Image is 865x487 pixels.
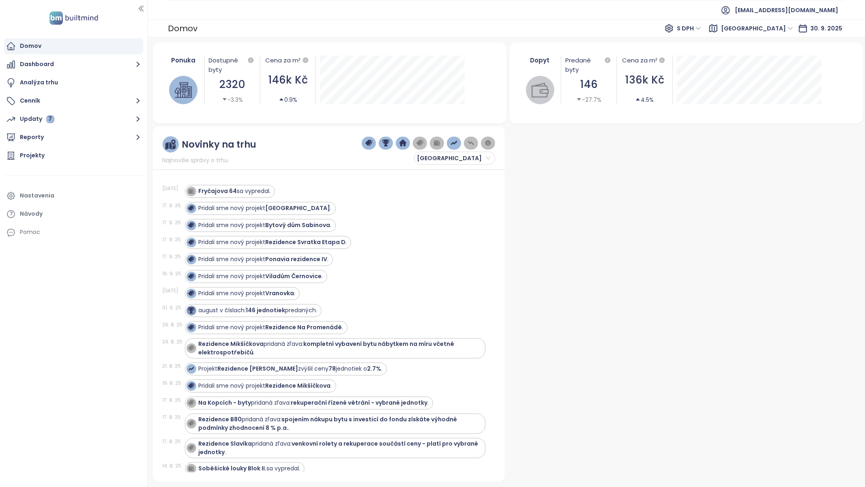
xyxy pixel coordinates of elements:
[576,97,582,102] span: caret-down
[721,22,793,34] span: Brno
[621,72,668,88] div: 136k Kč
[4,148,143,164] a: Projekty
[188,290,194,296] img: icon
[218,365,298,373] strong: Rezidence [PERSON_NAME]
[399,139,407,147] img: home-dark-blue.png
[199,440,481,457] div: pridaná zľava: .
[163,397,183,404] div: 17. 8. 25
[199,340,264,348] strong: Rezidence Mikšíčkova
[279,95,297,104] div: 0.9%
[222,97,228,102] span: caret-down
[417,152,490,164] span: Brno
[163,219,183,226] div: 17. 9. 25
[576,95,601,104] div: -27.7%
[199,415,242,423] strong: Rezidence B80
[175,82,192,99] img: house
[163,287,183,294] div: [DATE]
[209,56,256,74] div: Dostupné byty
[199,399,429,407] div: pridaná zľava: .
[635,95,654,104] div: 4.5%
[199,415,457,432] strong: spojením nákupu bytu s investicí do fondu získáte výhodné podmínky zhodnocení 8 % p.a.
[199,415,481,432] div: pridaná zľava: .
[266,238,346,246] strong: Rezidence Svratka Etapa D
[416,139,424,147] img: price-tag-grey.png
[451,139,458,147] img: price-increases.png
[199,187,271,195] div: sa vypredal.
[291,399,428,407] strong: rekuperační řízené větrání - vybrané jednotky
[4,93,143,109] button: Cenník
[4,188,143,204] a: Nastavenia
[163,338,183,345] div: 24. 8. 25
[20,77,58,88] div: Analýza trhu
[20,41,41,51] div: Domov
[677,22,701,34] span: S DPH
[279,97,284,102] span: caret-up
[199,289,296,298] div: Pridali sme nový projekt .
[46,115,54,123] div: 7
[199,272,323,281] div: Pridali sme nový projekt .
[163,156,230,165] span: Najnovšie správy o trhu.
[188,239,194,245] img: icon
[621,56,668,65] div: Cena za m²
[199,340,481,357] div: pridaná zľava: .
[4,38,143,54] a: Domov
[163,270,183,277] div: 16. 9. 25
[163,438,183,445] div: 17. 8. 25
[188,420,194,426] img: icon
[182,139,256,150] div: Novinky na trhu
[265,56,300,65] div: Cena za m²
[188,222,194,228] img: icon
[365,139,373,147] img: price-tag-dark-blue.png
[163,414,183,421] div: 17. 8. 25
[367,365,382,373] strong: 2.7%
[266,204,331,212] strong: [GEOGRAPHIC_DATA]
[266,382,331,390] strong: Rezidence Mikšíčkova
[188,400,194,405] img: icon
[266,221,331,229] strong: Bytový dům Sabinova
[163,462,183,470] div: 14. 8. 25
[266,323,342,331] strong: Rezidence Na Promenádě
[163,202,183,209] div: 17. 9. 25
[735,0,838,20] span: [EMAIL_ADDRESS][DOMAIN_NAME]
[199,464,267,472] strong: Soběšické louky Blok II.
[4,224,143,240] div: Pomoc
[523,56,557,65] div: Dopyt
[20,114,54,124] div: Updaty
[188,205,194,211] img: icon
[167,56,200,65] div: Ponuka
[4,111,143,127] button: Updaty 7
[188,256,194,262] img: icon
[188,366,194,371] img: icon
[163,185,183,192] div: [DATE]
[47,10,101,26] img: logo
[188,307,194,313] img: icon
[168,21,197,36] div: Domov
[199,238,347,247] div: Pridali sme nový projekt .
[199,365,383,373] div: Projekt zvýšil ceny jednotiek o .
[266,272,322,280] strong: Viladům Černovice
[199,440,479,456] strong: venkovní rolety a rekuperace součástí ceny - platí pro vybrané jednotky
[266,255,328,263] strong: Ponavia rezidence IV
[222,95,243,104] div: -3.3%
[199,323,343,332] div: Pridali sme nový projekt .
[163,363,183,370] div: 21. 8. 25
[163,236,183,243] div: 17. 9. 25
[199,440,252,448] strong: Rezidence Slavíka
[434,139,441,147] img: wallet-dark-grey.png
[20,209,43,219] div: Návody
[468,139,475,147] img: price-decreases.png
[163,253,183,260] div: 17. 9. 25
[188,188,194,194] img: icon
[163,321,183,328] div: 29. 8. 25
[20,150,45,161] div: Projekty
[188,273,194,279] img: icon
[382,139,390,147] img: trophy-dark-blue.png
[4,56,143,73] button: Dashboard
[199,399,251,407] strong: Na Kopcích - byty
[199,221,332,230] div: Pridali sme nový projekt .
[199,464,300,473] div: sa vypredal.
[246,306,285,314] strong: 146 jednotiek
[565,56,612,74] div: Predané byty
[485,139,492,147] img: information-circle.png
[188,466,194,471] img: icon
